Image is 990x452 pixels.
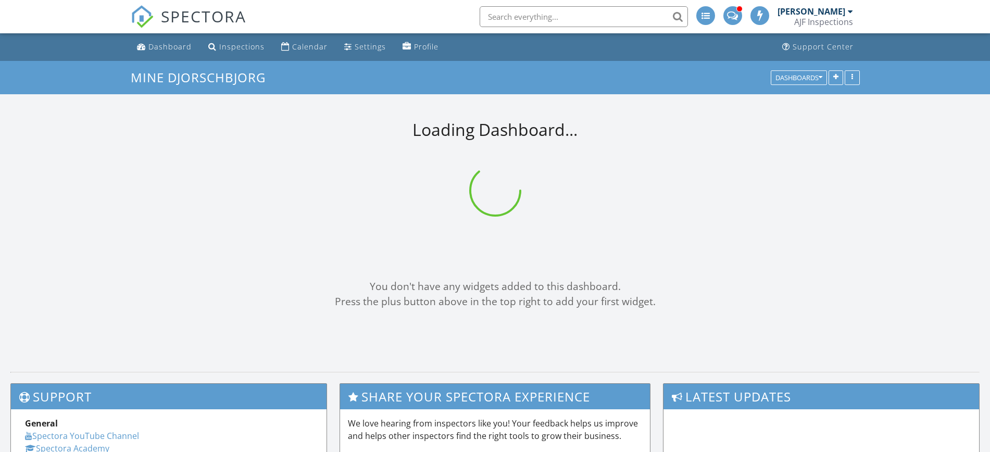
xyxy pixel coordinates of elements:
button: Dashboards [771,70,827,85]
div: Dashboards [775,74,822,81]
h3: Share Your Spectora Experience [340,384,649,409]
div: Inspections [219,42,265,52]
a: Dashboard [133,37,196,57]
a: Inspections [204,37,269,57]
div: Settings [355,42,386,52]
input: Search everything... [480,6,688,27]
div: Support Center [793,42,854,52]
div: [PERSON_NAME] [778,6,845,17]
a: Mine Djorschbjorg [131,69,274,86]
a: Profile [398,37,443,57]
a: SPECTORA [131,14,246,36]
div: You don't have any widgets added to this dashboard. [10,279,980,294]
h3: Latest Updates [663,384,979,409]
div: Profile [414,42,438,52]
div: Calendar [292,42,328,52]
a: Calendar [277,37,332,57]
a: Spectora YouTube Channel [25,430,139,442]
span: SPECTORA [161,5,246,27]
a: Support Center [778,37,858,57]
div: AJF Inspections [794,17,853,27]
strong: General [25,418,58,429]
div: Dashboard [148,42,192,52]
h3: Support [11,384,327,409]
p: We love hearing from inspectors like you! Your feedback helps us improve and helps other inspecto... [348,417,642,442]
a: Settings [340,37,390,57]
div: Press the plus button above in the top right to add your first widget. [10,294,980,309]
img: The Best Home Inspection Software - Spectora [131,5,154,28]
